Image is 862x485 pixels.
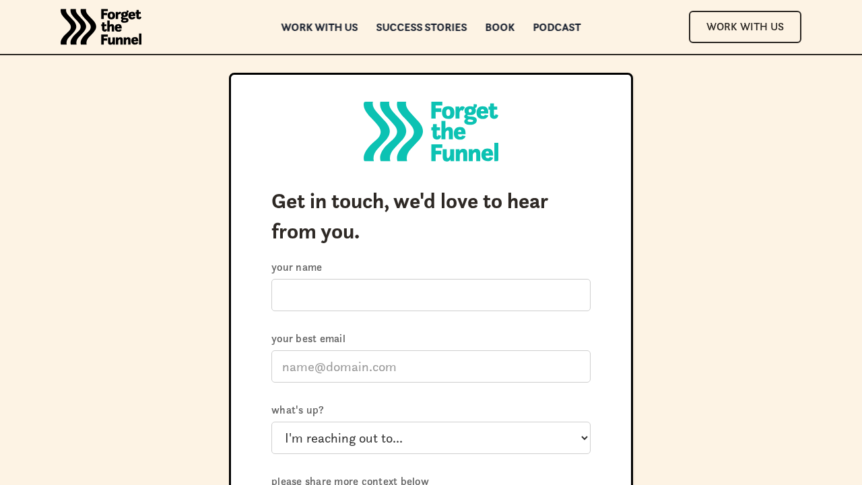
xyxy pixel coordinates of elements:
label: Your name [271,260,591,273]
label: Your best email [271,331,591,345]
a: Success Stories [376,22,467,32]
label: What's up? [271,403,591,416]
input: name@domain.com [271,350,591,383]
h4: Get in touch, we'd love to hear from you. [271,186,591,247]
a: Book [486,22,515,32]
a: Work with us [281,22,358,32]
a: Podcast [533,22,581,32]
a: Work With Us [689,11,801,42]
